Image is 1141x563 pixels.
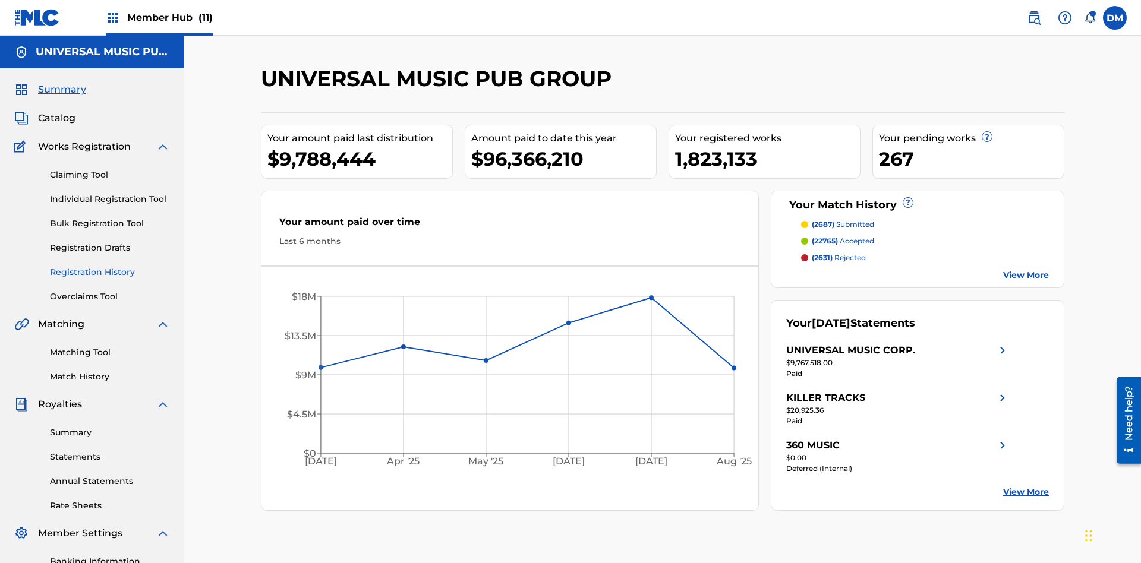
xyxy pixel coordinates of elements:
[50,451,170,463] a: Statements
[812,220,834,229] span: (2687)
[38,140,131,154] span: Works Registration
[982,132,992,141] span: ?
[812,219,874,230] p: submitted
[786,343,1010,379] a: UNIVERSAL MUSIC CORP.right chevron icon$9,767,518.00Paid
[786,391,865,405] div: KILLER TRACKS
[50,169,170,181] a: Claiming Tool
[279,215,740,235] div: Your amount paid over time
[469,456,504,467] tspan: May '25
[14,111,75,125] a: CatalogCatalog
[14,45,29,59] img: Accounts
[812,317,850,330] span: [DATE]
[675,146,860,172] div: 1,823,133
[786,405,1010,416] div: $20,925.36
[14,83,86,97] a: SummarySummary
[716,456,752,467] tspan: Aug '25
[50,346,170,359] a: Matching Tool
[38,526,122,540] span: Member Settings
[14,140,30,154] img: Works Registration
[995,391,1010,405] img: right chevron icon
[38,317,84,331] span: Matching
[1003,269,1049,281] a: View More
[1103,6,1127,30] div: User Menu
[786,343,915,358] div: UNIVERSAL MUSIC CORP.
[1003,486,1049,498] a: View More
[1108,372,1141,470] iframe: Resource Center
[801,219,1049,230] a: (2687) submitted
[292,291,316,302] tspan: $18M
[285,330,316,341] tspan: $13.5M
[636,456,668,467] tspan: [DATE]
[995,343,1010,358] img: right chevron icon
[304,448,316,459] tspan: $0
[387,456,420,467] tspan: Apr '25
[295,369,316,381] tspan: $9M
[38,397,82,412] span: Royalties
[471,146,656,172] div: $96,366,210
[50,426,170,439] a: Summary
[1085,518,1092,553] div: Drag
[156,397,170,412] img: expand
[801,252,1049,263] a: (2631) rejected
[156,317,170,331] img: expand
[903,198,913,207] span: ?
[786,368,1010,379] div: Paid
[786,463,1010,474] div: Deferred (Internal)
[127,11,213,24] span: Member Hub
[1084,12,1096,24] div: Notifications
[50,475,170,488] a: Annual Statements
[36,45,170,59] h5: UNIVERSAL MUSIC PUB GROUP
[786,197,1049,213] div: Your Match History
[106,11,120,25] img: Top Rightsholders
[1053,6,1077,30] div: Help
[786,453,1010,463] div: $0.00
[50,290,170,303] a: Overclaims Tool
[261,65,617,92] h2: UNIVERSAL MUSIC PUB GROUP
[801,236,1049,246] a: (22765) accepted
[471,131,656,146] div: Amount paid to date this year
[995,438,1010,453] img: right chevron icon
[50,371,170,383] a: Match History
[14,111,29,125] img: Catalog
[156,526,170,540] img: expand
[879,131,1064,146] div: Your pending works
[305,456,337,467] tspan: [DATE]
[50,242,170,254] a: Registration Drafts
[14,317,29,331] img: Matching
[14,83,29,97] img: Summary
[1058,11,1072,25] img: help
[50,217,170,230] a: Bulk Registration Tool
[267,131,452,146] div: Your amount paid last distribution
[786,315,915,331] div: Your Statements
[50,266,170,279] a: Registration History
[786,438,840,453] div: 360 MUSIC
[14,526,29,540] img: Member Settings
[198,12,213,23] span: (11)
[50,193,170,205] a: Individual Registration Tool
[38,111,75,125] span: Catalog
[812,253,833,262] span: (2631)
[1022,6,1046,30] a: Public Search
[553,456,585,467] tspan: [DATE]
[1027,11,1041,25] img: search
[267,146,452,172] div: $9,788,444
[786,358,1010,368] div: $9,767,518.00
[14,397,29,412] img: Royalties
[38,83,86,97] span: Summary
[279,235,740,248] div: Last 6 months
[812,236,838,245] span: (22765)
[156,140,170,154] img: expand
[812,252,866,263] p: rejected
[287,409,316,420] tspan: $4.5M
[786,391,1010,426] a: KILLER TRACKSright chevron icon$20,925.36Paid
[879,146,1064,172] div: 267
[786,438,1010,474] a: 360 MUSICright chevron icon$0.00Deferred (Internal)
[812,236,874,246] p: accepted
[1082,506,1141,563] iframe: Chat Widget
[675,131,860,146] div: Your registered works
[14,9,60,26] img: MLC Logo
[786,416,1010,426] div: Paid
